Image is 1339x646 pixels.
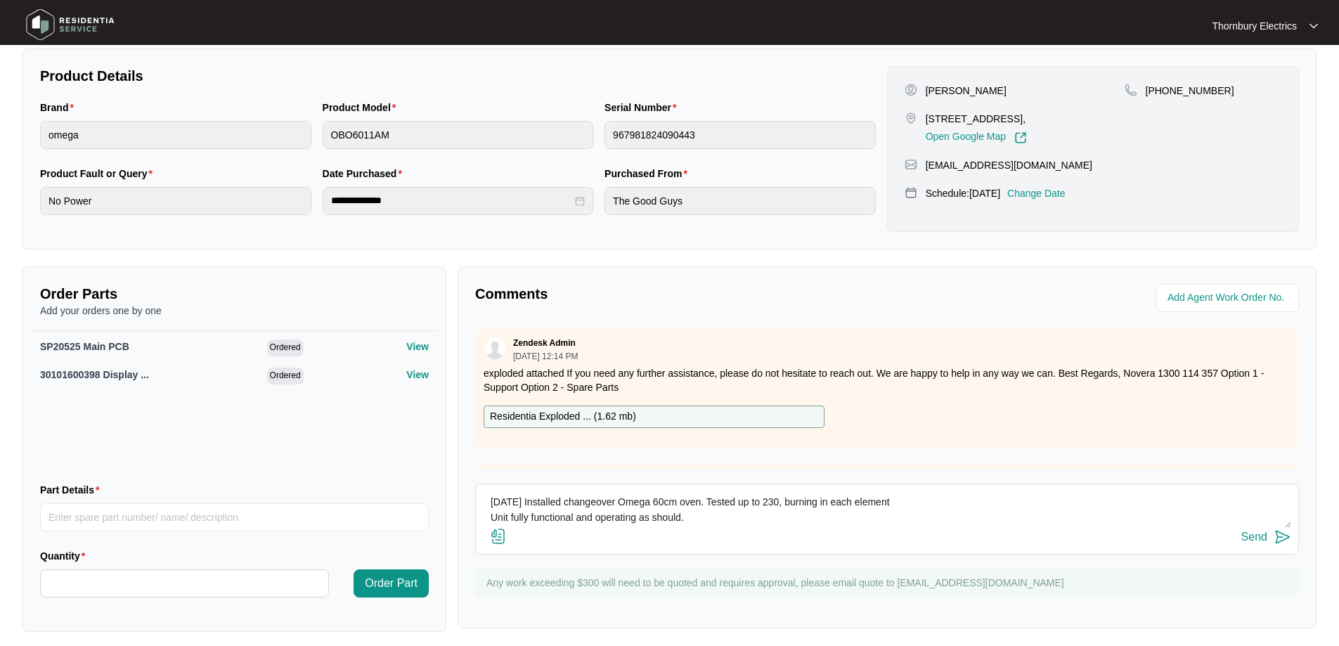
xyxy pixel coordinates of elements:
[1309,22,1318,30] img: dropdown arrow
[905,186,917,199] img: map-pin
[1007,186,1066,200] p: Change Date
[604,101,682,115] label: Serial Number
[323,121,594,149] input: Product Model
[40,503,429,531] input: Part Details
[604,167,693,181] label: Purchased From
[365,575,418,592] span: Order Part
[323,101,402,115] label: Product Model
[406,368,429,382] p: View
[926,158,1092,172] p: [EMAIL_ADDRESS][DOMAIN_NAME]
[331,193,573,208] input: Date Purchased
[604,187,876,215] input: Purchased From
[483,491,1291,528] textarea: [DATE] Installed changeover Omega 60cm oven. Tested up to 230, burning in each element Unit fully...
[40,101,79,115] label: Brand
[513,337,576,349] p: Zendesk Admin
[926,131,1027,144] a: Open Google Map
[905,158,917,171] img: map-pin
[406,340,429,354] p: View
[21,4,119,46] img: residentia service logo
[1014,131,1027,144] img: Link-External
[323,167,408,181] label: Date Purchased
[475,284,877,304] p: Comments
[267,340,304,356] span: Ordered
[40,304,429,318] p: Add your orders one by one
[604,121,876,149] input: Serial Number
[267,368,304,385] span: Ordered
[926,186,1000,200] p: Schedule: [DATE]
[1274,529,1291,545] img: send-icon.svg
[1125,84,1137,96] img: map-pin
[905,112,917,124] img: map-pin
[40,483,105,497] label: Part Details
[1212,19,1297,33] p: Thornbury Electrics
[1241,528,1291,547] button: Send
[40,284,429,304] p: Order Parts
[354,569,429,597] button: Order Part
[486,576,1292,590] p: Any work exceeding $300 will need to be quoted and requires approval, please email quote to [EMAI...
[484,366,1291,394] p: exploded attached If you need any further assistance, please do not hesitate to reach out. We are...
[1167,290,1291,306] input: Add Agent Work Order No.
[490,528,507,545] img: file-attachment-doc.svg
[1146,84,1234,98] p: [PHONE_NUMBER]
[41,570,328,597] input: Quantity
[926,112,1027,126] p: [STREET_ADDRESS],
[490,409,636,425] p: Residentia Exploded ... ( 1.62 mb )
[40,66,876,86] p: Product Details
[484,338,505,359] img: user.svg
[40,187,311,215] input: Product Fault or Query
[40,369,149,380] span: 30101600398 Display ...
[513,352,578,361] p: [DATE] 12:14 PM
[40,549,91,563] label: Quantity
[40,121,311,149] input: Brand
[40,341,129,352] span: SP20525 Main PCB
[40,167,158,181] label: Product Fault or Query
[905,84,917,96] img: user-pin
[1241,531,1267,543] div: Send
[926,84,1007,98] p: [PERSON_NAME]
